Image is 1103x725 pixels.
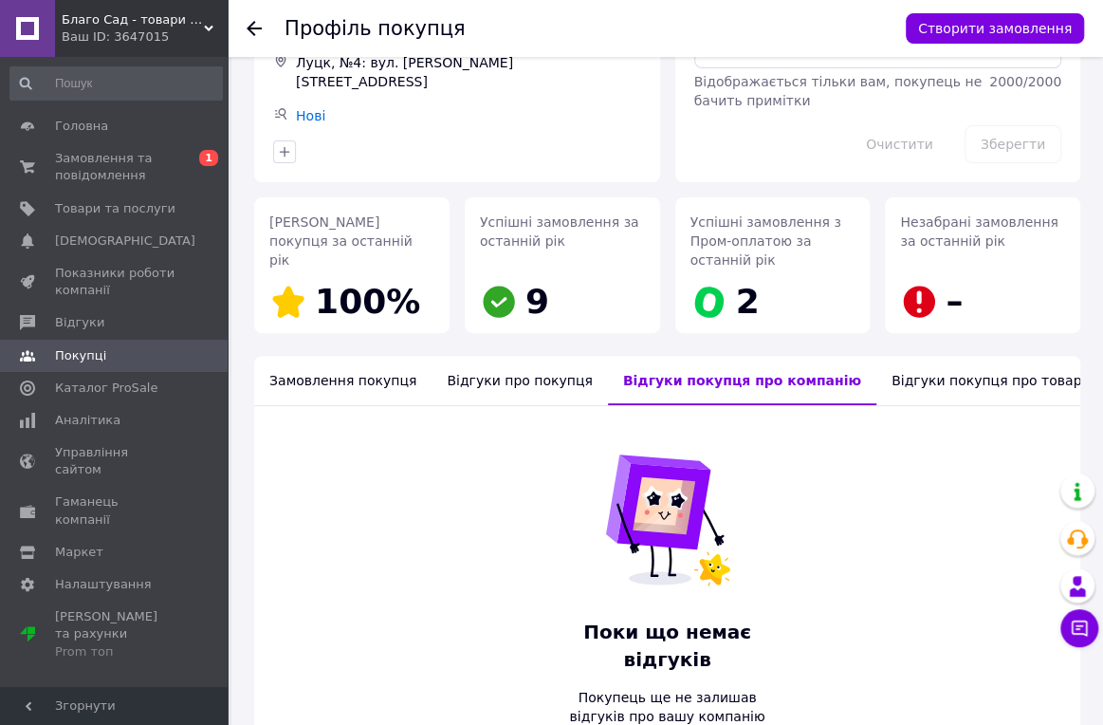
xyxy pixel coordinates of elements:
div: Ваш ID: 3647015 [62,28,228,46]
span: Замовлення та повідомлення [55,150,175,184]
div: Луцк, №4: вул. [PERSON_NAME][STREET_ADDRESS] [292,49,645,95]
span: Успішні замовлення з Пром-оплатою за останній рік [690,214,841,268]
span: Незабрані замовлення за останній рік [900,214,1057,249]
span: – [946,282,963,321]
span: Відгуки [55,314,104,331]
span: Покупці [55,347,106,364]
span: Налаштування [55,576,152,593]
span: Відображається тільки вам, покупець не бачить примітки [694,74,982,108]
div: Prom топ [55,643,175,660]
button: Створити замовлення [906,13,1084,44]
span: Маркет [55,544,103,561]
span: Управління сайтом [55,444,175,478]
span: Товари та послуги [55,200,175,217]
span: Благо Сад - товари для саду [62,11,204,28]
span: Головна [55,118,108,135]
span: [PERSON_NAME] покупця за останній рік [269,214,413,268]
span: Поки що немає відгуків [567,619,766,673]
button: Чат з покупцем [1060,609,1098,647]
span: 2000 / 2000 [989,74,1061,89]
div: Повернутися назад [247,19,262,38]
span: Успішні замовлення за останній рік [480,214,639,249]
span: 9 [525,282,549,321]
span: [PERSON_NAME] та рахунки [55,608,175,660]
img: Поки що немає відгуків [591,444,743,596]
span: Каталог ProSale [55,380,157,397]
div: Замовлення покупця [254,356,432,405]
span: 2 [736,282,760,321]
span: Гаманець компанії [55,493,175,528]
h1: Профіль покупця [285,17,466,40]
span: Показники роботи компанії [55,265,175,299]
span: 100% [315,282,420,321]
div: Відгуки про покупця [432,356,607,405]
span: 1 [199,150,218,166]
a: Нові [296,108,325,123]
input: Пошук [9,66,223,101]
div: Відгуки покупця про компанію [608,356,876,405]
span: [DEMOGRAPHIC_DATA] [55,232,195,250]
span: Аналітика [55,412,120,429]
